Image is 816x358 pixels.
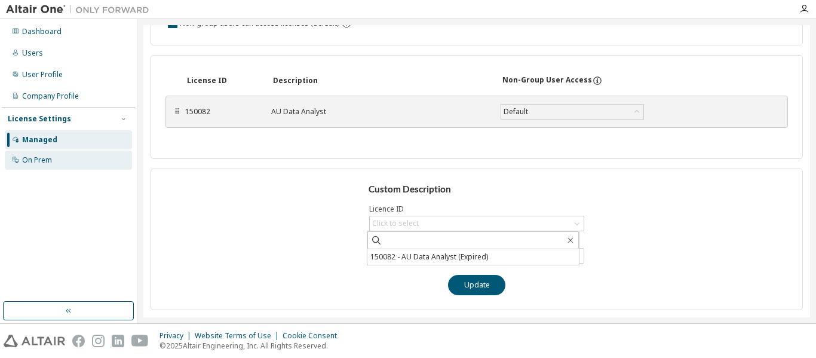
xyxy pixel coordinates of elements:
[131,335,149,347] img: youtube.svg
[195,331,283,341] div: Website Terms of Use
[8,114,71,124] div: License Settings
[22,70,63,79] div: User Profile
[372,219,419,228] div: Click to select
[92,335,105,347] img: instagram.svg
[283,331,344,341] div: Cookie Consent
[369,183,585,195] h3: Custom Description
[448,275,505,295] button: Update
[187,76,259,85] div: License ID
[367,249,579,265] li: 150082 - AU Data Analyst (Expired)
[185,107,257,117] div: 150082
[173,107,180,117] div: ⠿
[4,335,65,347] img: altair_logo.svg
[22,135,57,145] div: Managed
[502,75,592,86] div: Non-Group User Access
[369,204,584,214] label: Licence ID
[22,48,43,58] div: Users
[72,335,85,347] img: facebook.svg
[22,27,62,36] div: Dashboard
[271,107,486,117] div: AU Data Analyst
[6,4,155,16] img: Altair One
[273,76,488,85] div: Description
[370,216,584,231] div: Click to select
[22,91,79,101] div: Company Profile
[159,331,195,341] div: Privacy
[502,105,530,118] div: Default
[159,341,344,351] p: © 2025 Altair Engineering, Inc. All Rights Reserved.
[112,335,124,347] img: linkedin.svg
[501,105,643,119] div: Default
[22,155,52,165] div: On Prem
